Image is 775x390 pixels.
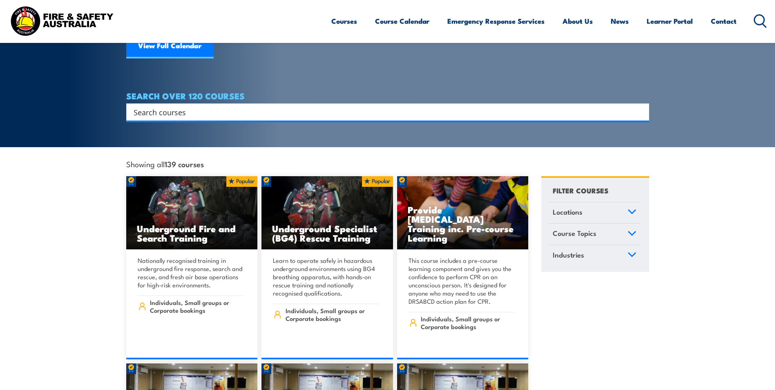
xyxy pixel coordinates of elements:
[137,224,247,242] h3: Underground Fire and Search Training
[549,245,640,267] a: Industries
[447,10,545,32] a: Emergency Response Services
[563,10,593,32] a: About Us
[272,224,382,242] h3: Underground Specialist (BG4) Rescue Training
[553,249,584,260] span: Industries
[553,185,608,196] h4: FILTER COURSES
[549,202,640,224] a: Locations
[397,176,529,250] a: Provide [MEDICAL_DATA] Training inc. Pre-course Learning
[126,34,214,58] a: View Full Calendar
[150,298,243,314] span: Individuals, Small groups or Corporate bookings
[126,176,258,250] img: Underground mine rescue
[286,307,379,322] span: Individuals, Small groups or Corporate bookings
[635,106,646,118] button: Search magnifier button
[375,10,429,32] a: Course Calendar
[126,176,258,250] a: Underground Fire and Search Training
[611,10,629,32] a: News
[134,106,631,118] input: Search input
[331,10,357,32] a: Courses
[126,91,649,100] h4: SEARCH OVER 120 COURSES
[409,256,515,305] p: This course includes a pre-course learning component and gives you the confidence to perform CPR ...
[408,205,518,242] h3: Provide [MEDICAL_DATA] Training inc. Pre-course Learning
[553,228,596,239] span: Course Topics
[647,10,693,32] a: Learner Portal
[549,224,640,245] a: Course Topics
[261,176,393,250] a: Underground Specialist (BG4) Rescue Training
[126,159,204,168] span: Showing all
[421,315,514,330] span: Individuals, Small groups or Corporate bookings
[165,158,204,169] strong: 139 courses
[711,10,737,32] a: Contact
[397,176,529,250] img: Low Voltage Rescue and Provide CPR
[135,106,633,118] form: Search form
[138,256,244,289] p: Nationally recognised training in underground fire response, search and rescue, and fresh air bas...
[261,176,393,250] img: Underground mine rescue
[273,256,379,297] p: Learn to operate safely in hazardous underground environments using BG4 breathing apparatus, with...
[553,206,583,217] span: Locations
